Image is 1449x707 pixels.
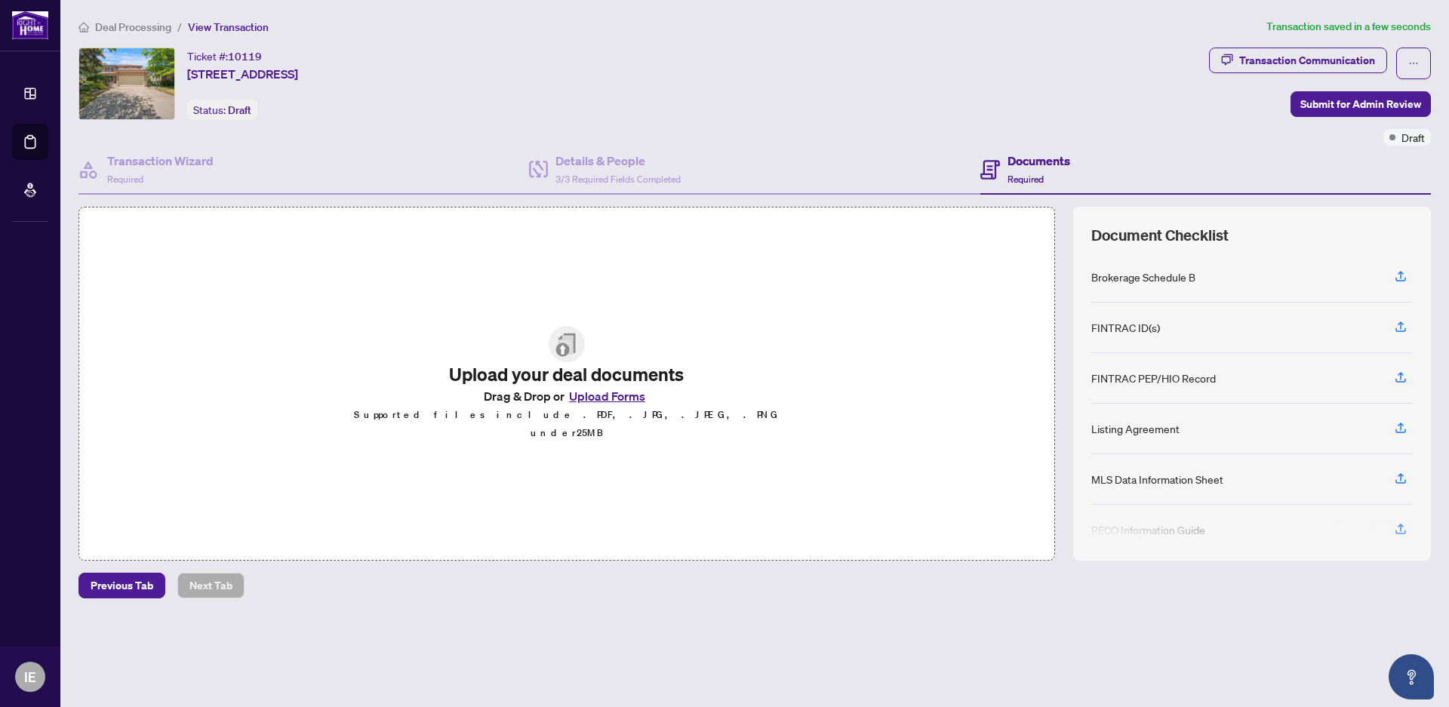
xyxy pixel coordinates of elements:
p: Supported files include .PDF, .JPG, .JPEG, .PNG under 25 MB [353,406,780,442]
span: Required [107,174,143,185]
img: File Upload [549,326,585,362]
span: 3/3 Required Fields Completed [555,174,681,185]
span: 10119 [228,50,262,63]
div: FINTRAC PEP/HIO Record [1091,370,1216,386]
div: Brokerage Schedule B [1091,269,1195,285]
button: Open asap [1389,654,1434,699]
button: Submit for Admin Review [1291,91,1431,117]
h2: Upload your deal documents [353,362,780,386]
span: View Transaction [188,20,269,34]
button: Next Tab [177,573,245,598]
span: Document Checklist [1091,225,1229,246]
span: File UploadUpload your deal documentsDrag & Drop orUpload FormsSupported files include .PDF, .JPG... [341,314,792,454]
span: [STREET_ADDRESS] [187,65,298,83]
button: Previous Tab [78,573,165,598]
span: Draft [228,103,251,117]
div: Transaction Communication [1239,48,1375,72]
span: Submit for Admin Review [1300,92,1421,116]
div: Listing Agreement [1091,420,1180,437]
img: IMG-E12290285_1.jpg [79,48,174,119]
button: Upload Forms [565,386,650,406]
article: Transaction saved in a few seconds [1266,18,1431,35]
div: Status: [187,100,257,120]
button: Transaction Communication [1209,48,1387,73]
span: Previous Tab [91,573,153,598]
div: MLS Data Information Sheet [1091,471,1223,487]
div: Ticket #: [187,48,262,65]
h4: Transaction Wizard [107,152,214,170]
span: Draft [1401,129,1425,146]
h4: Details & People [555,152,681,170]
li: / [177,18,182,35]
span: IE [24,666,36,687]
div: FINTRAC ID(s) [1091,319,1160,336]
span: Drag & Drop or [484,386,650,406]
span: Deal Processing [95,20,171,34]
h4: Documents [1008,152,1070,170]
img: logo [12,11,48,39]
span: Required [1008,174,1044,185]
span: ellipsis [1408,58,1419,69]
span: home [78,22,89,32]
